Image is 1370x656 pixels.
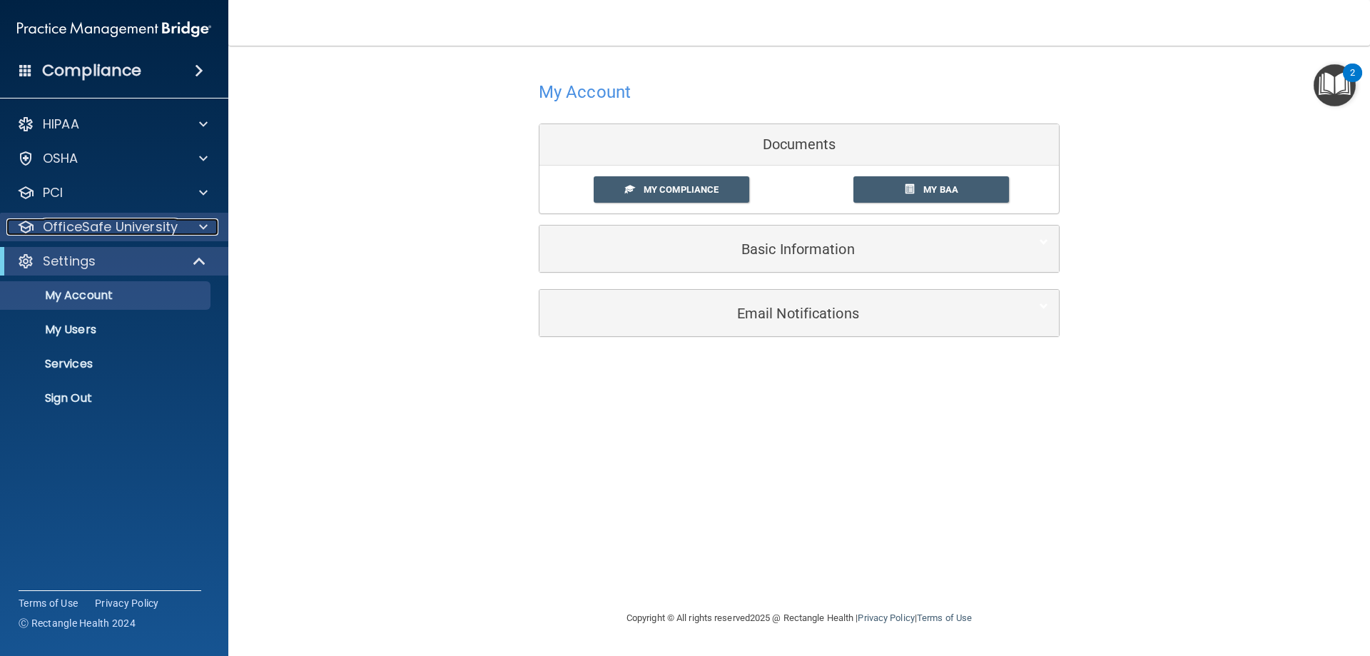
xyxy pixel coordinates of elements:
[539,595,1060,641] div: Copyright © All rights reserved 2025 @ Rectangle Health | |
[43,150,78,167] p: OSHA
[19,596,78,610] a: Terms of Use
[17,184,208,201] a: PCI
[17,150,208,167] a: OSHA
[43,253,96,270] p: Settings
[1314,64,1356,106] button: Open Resource Center, 2 new notifications
[858,612,914,623] a: Privacy Policy
[19,616,136,630] span: Ⓒ Rectangle Health 2024
[42,61,141,81] h4: Compliance
[9,391,204,405] p: Sign Out
[17,218,208,236] a: OfficeSafe University
[539,83,631,101] h4: My Account
[644,184,719,195] span: My Compliance
[923,184,958,195] span: My BAA
[17,253,207,270] a: Settings
[550,241,1005,257] h5: Basic Information
[550,297,1048,329] a: Email Notifications
[917,612,972,623] a: Terms of Use
[550,306,1005,321] h5: Email Notifications
[9,323,204,337] p: My Users
[43,184,63,201] p: PCI
[539,124,1059,166] div: Documents
[9,288,204,303] p: My Account
[1350,73,1355,91] div: 2
[43,218,178,236] p: OfficeSafe University
[9,357,204,371] p: Services
[43,116,79,133] p: HIPAA
[17,15,211,44] img: PMB logo
[550,233,1048,265] a: Basic Information
[17,116,208,133] a: HIPAA
[95,596,159,610] a: Privacy Policy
